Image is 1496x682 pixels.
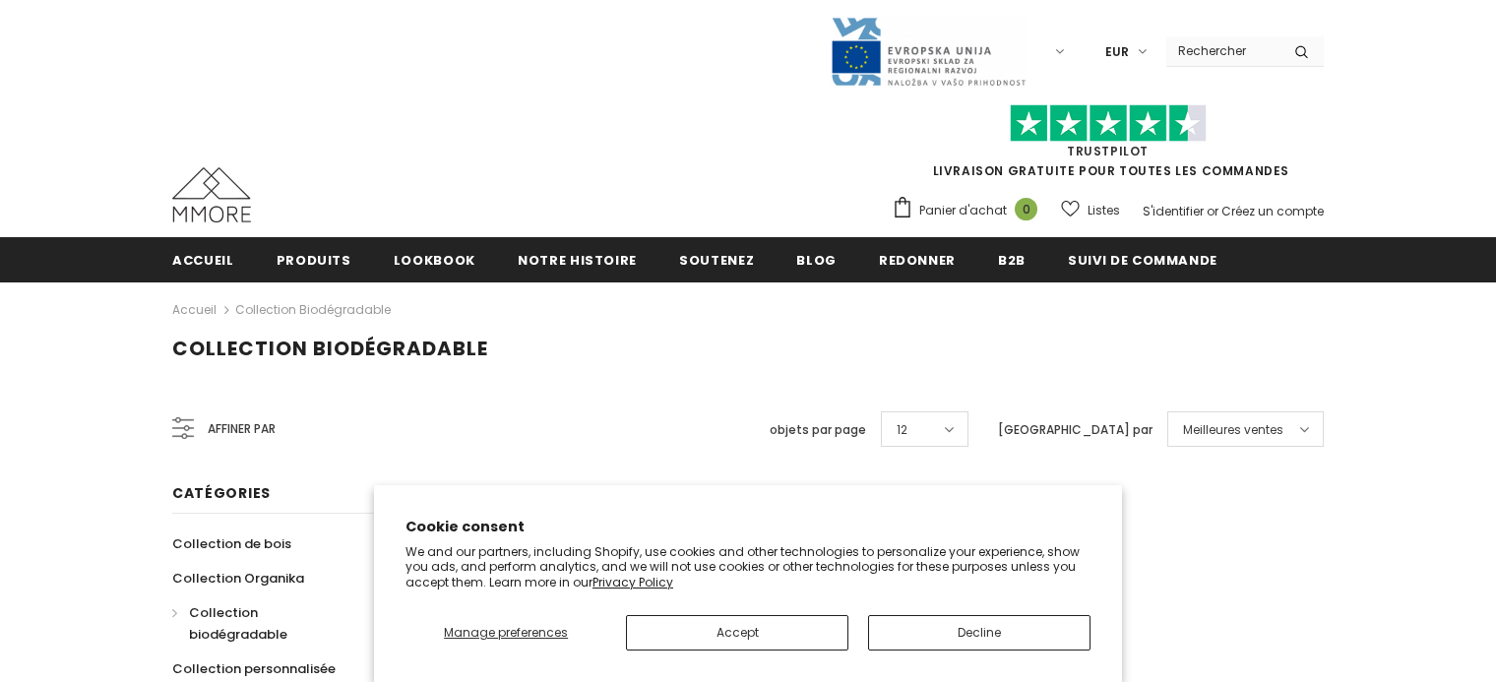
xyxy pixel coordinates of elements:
span: Suivi de commande [1068,251,1217,270]
img: Cas MMORE [172,167,251,222]
span: Meilleures ventes [1183,420,1283,440]
span: Listes [1088,201,1120,220]
img: Faites confiance aux étoiles pilotes [1010,104,1207,143]
a: Collection Organika [172,561,304,595]
a: Privacy Policy [592,574,673,590]
span: Affiner par [208,418,276,440]
button: Manage preferences [405,615,606,651]
span: Accueil [172,251,234,270]
h2: Cookie consent [405,517,1091,537]
a: S'identifier [1143,203,1204,219]
span: B2B [998,251,1026,270]
p: We and our partners, including Shopify, use cookies and other technologies to personalize your ex... [405,544,1091,590]
a: Collection de bois [172,527,291,561]
span: Notre histoire [518,251,637,270]
span: Collection Organika [172,569,304,588]
a: Notre histoire [518,237,637,281]
input: Search Site [1166,36,1279,65]
span: Collection biodégradable [172,335,488,362]
label: [GEOGRAPHIC_DATA] par [998,420,1153,440]
a: Suivi de commande [1068,237,1217,281]
span: or [1207,203,1218,219]
a: Blog [796,237,837,281]
span: Manage preferences [444,624,568,641]
a: Produits [277,237,351,281]
a: Lookbook [394,237,475,281]
label: objets par page [770,420,866,440]
a: Redonner [879,237,956,281]
button: Decline [868,615,1091,651]
span: 12 [897,420,907,440]
img: Javni Razpis [830,16,1027,88]
a: TrustPilot [1067,143,1149,159]
span: LIVRAISON GRATUITE POUR TOUTES LES COMMANDES [892,113,1324,179]
span: soutenez [679,251,754,270]
span: Panier d'achat [919,201,1007,220]
span: Lookbook [394,251,475,270]
a: Collection biodégradable [172,595,357,651]
a: Javni Razpis [830,42,1027,59]
span: Produits [277,251,351,270]
span: Collection de bois [172,534,291,553]
a: Créez un compte [1221,203,1324,219]
a: soutenez [679,237,754,281]
span: Collection biodégradable [189,603,287,644]
a: Accueil [172,237,234,281]
a: Collection biodégradable [235,301,391,318]
span: EUR [1105,42,1129,62]
span: Blog [796,251,837,270]
span: Redonner [879,251,956,270]
a: Accueil [172,298,217,322]
a: Panier d'achat 0 [892,196,1047,225]
a: Listes [1061,193,1120,227]
span: 0 [1015,198,1037,220]
span: Collection personnalisée [172,659,336,678]
a: B2B [998,237,1026,281]
span: Catégories [172,483,271,503]
button: Accept [626,615,848,651]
